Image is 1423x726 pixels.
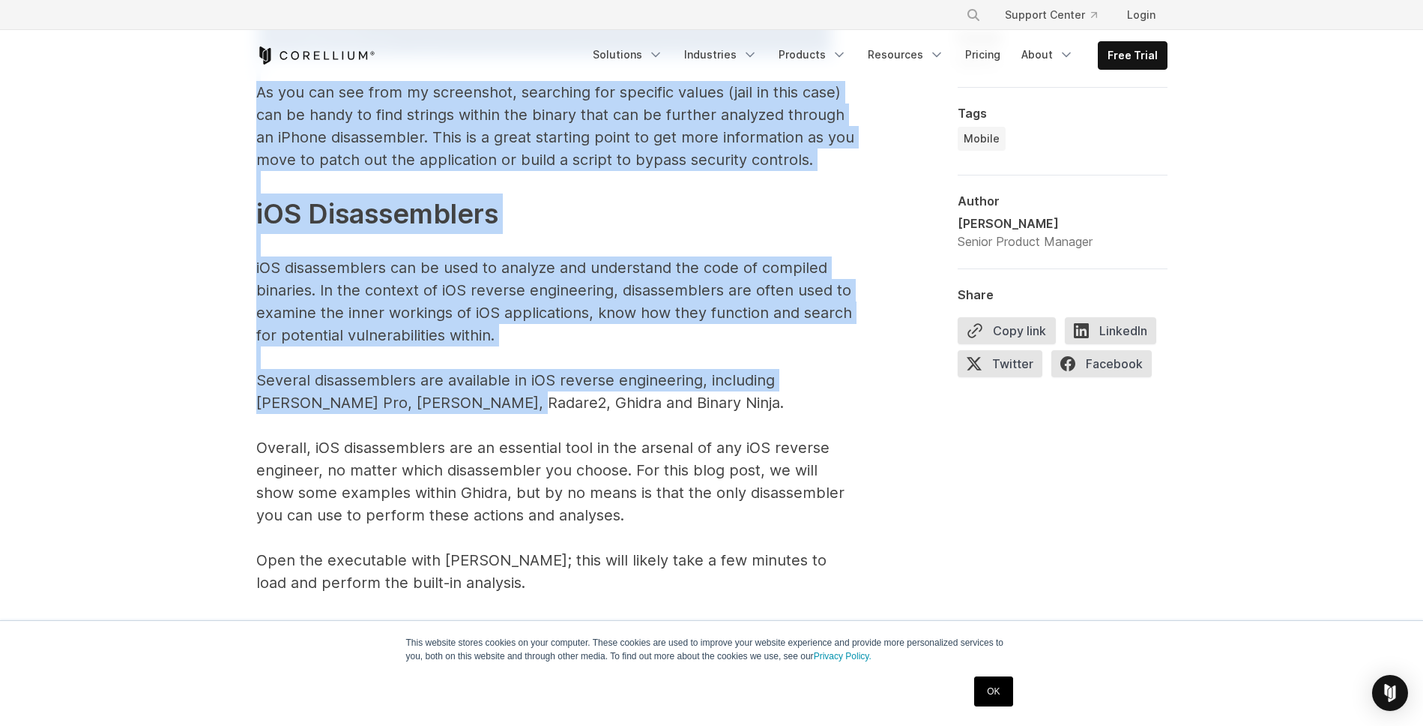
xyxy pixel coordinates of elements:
[1065,317,1165,350] a: LinkedIn
[770,41,856,68] a: Products
[956,41,1009,68] a: Pricing
[1051,350,1161,383] a: Facebook
[1115,1,1167,28] a: Login
[958,214,1093,232] div: [PERSON_NAME]
[1065,317,1156,344] span: LinkedIn
[1012,41,1083,68] a: About
[974,676,1012,706] a: OK
[406,636,1018,663] p: This website stores cookies on your computer. These cookies are used to improve your website expe...
[1099,42,1167,69] a: Free Trial
[960,1,987,28] button: Search
[859,41,953,68] a: Resources
[584,41,672,68] a: Solutions
[958,287,1167,302] div: Share
[584,41,1167,70] div: Navigation Menu
[958,350,1051,383] a: Twitter
[1051,350,1152,377] span: Facebook
[958,193,1167,208] div: Author
[256,46,375,64] a: Corellium Home
[958,317,1056,344] button: Copy link
[1372,675,1408,711] div: Open Intercom Messenger
[948,1,1167,28] div: Navigation Menu
[958,232,1093,250] div: Senior Product Manager
[964,131,1000,146] span: Mobile
[814,651,871,661] a: Privacy Policy.
[958,106,1167,121] div: Tags
[993,1,1109,28] a: Support Center
[675,41,767,68] a: Industries
[256,197,498,230] span: iOS Disassemblers
[958,350,1042,377] span: Twitter
[958,127,1006,151] a: Mobile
